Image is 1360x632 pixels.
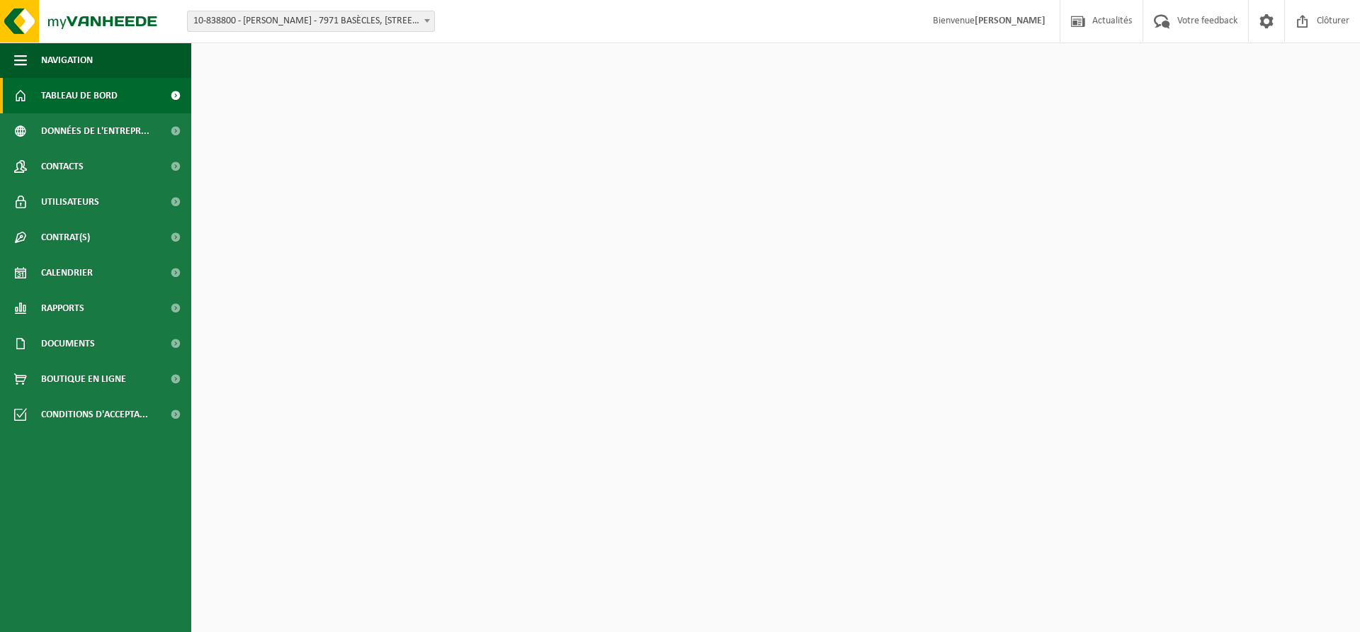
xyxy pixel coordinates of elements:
span: 10-838800 - LEBOURGEOIS ERIC E.M - 7971 BASÈCLES, RUE DES CARRIÈRES 30 [188,11,434,31]
span: Utilisateurs [41,184,99,220]
span: Rapports [41,290,84,326]
span: Données de l'entrepr... [41,113,149,149]
span: Boutique en ligne [41,361,126,397]
span: Contacts [41,149,84,184]
span: Conditions d'accepta... [41,397,148,432]
span: Tableau de bord [41,78,118,113]
strong: [PERSON_NAME] [975,16,1045,26]
span: Documents [41,326,95,361]
span: Contrat(s) [41,220,90,255]
span: Navigation [41,43,93,78]
span: 10-838800 - LEBOURGEOIS ERIC E.M - 7971 BASÈCLES, RUE DES CARRIÈRES 30 [187,11,435,32]
span: Calendrier [41,255,93,290]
